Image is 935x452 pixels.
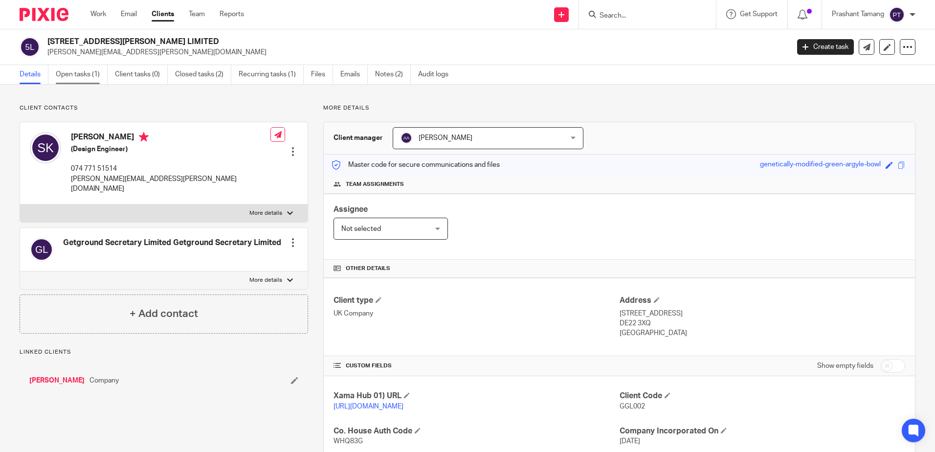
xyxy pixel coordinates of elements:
[832,9,884,19] p: Prashant Tamang
[620,318,905,328] p: DE22 3XQ
[20,65,48,84] a: Details
[139,132,149,142] i: Primary
[760,159,881,171] div: genetically-modified-green-argyle-bowl
[239,65,304,84] a: Recurring tasks (1)
[797,39,854,55] a: Create task
[90,9,106,19] a: Work
[620,403,645,410] span: GGL002
[334,205,368,213] span: Assignee
[89,376,119,385] span: Company
[401,132,412,144] img: svg%3E
[20,37,40,57] img: svg%3E
[620,391,905,401] h4: Client Code
[56,65,108,84] a: Open tasks (1)
[334,309,619,318] p: UK Company
[418,65,456,84] a: Audit logs
[740,11,778,18] span: Get Support
[20,348,308,356] p: Linked clients
[334,426,619,436] h4: Co. House Auth Code
[29,376,85,385] a: [PERSON_NAME]
[620,438,640,445] span: [DATE]
[47,37,635,47] h2: [STREET_ADDRESS][PERSON_NAME] LIMITED
[346,181,404,188] span: Team assignments
[889,7,905,23] img: svg%3E
[71,144,270,154] h5: (Design Engineer)
[130,306,198,321] h4: + Add contact
[620,328,905,338] p: [GEOGRAPHIC_DATA]
[30,132,61,163] img: svg%3E
[71,164,270,174] p: 074 771 51514
[189,9,205,19] a: Team
[620,295,905,306] h4: Address
[20,8,68,21] img: Pixie
[121,9,137,19] a: Email
[599,12,687,21] input: Search
[175,65,231,84] a: Closed tasks (2)
[331,160,500,170] p: Master code for secure communications and files
[323,104,915,112] p: More details
[341,226,381,232] span: Not selected
[334,362,619,370] h4: CUSTOM FIELDS
[340,65,368,84] a: Emails
[346,265,390,272] span: Other details
[334,295,619,306] h4: Client type
[375,65,411,84] a: Notes (2)
[152,9,174,19] a: Clients
[20,104,308,112] p: Client contacts
[419,135,472,141] span: [PERSON_NAME]
[334,133,383,143] h3: Client manager
[220,9,244,19] a: Reports
[30,238,53,261] img: svg%3E
[115,65,168,84] a: Client tasks (0)
[249,276,282,284] p: More details
[620,309,905,318] p: [STREET_ADDRESS]
[71,132,270,144] h4: [PERSON_NAME]
[63,238,281,248] h4: Getground Secretary Limited Getground Secretary Limited
[249,209,282,217] p: More details
[71,174,270,194] p: [PERSON_NAME][EMAIL_ADDRESS][PERSON_NAME][DOMAIN_NAME]
[817,361,873,371] label: Show empty fields
[334,438,363,445] span: WHQ83G
[620,426,905,436] h4: Company Incorporated On
[47,47,782,57] p: [PERSON_NAME][EMAIL_ADDRESS][PERSON_NAME][DOMAIN_NAME]
[334,391,619,401] h4: Xama Hub 01) URL
[311,65,333,84] a: Files
[334,403,403,410] a: [URL][DOMAIN_NAME]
